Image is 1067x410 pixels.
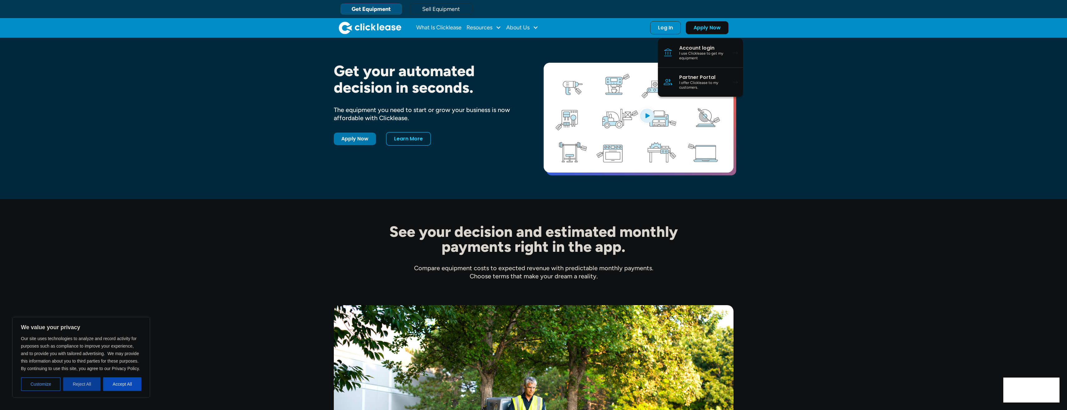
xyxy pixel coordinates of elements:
img: Person icon [663,77,673,87]
div: About Us [506,22,538,34]
img: arrow [733,81,738,84]
div: The equipment you need to start or grow your business is now affordable with Clicklease. [334,106,524,122]
div: We value your privacy [12,317,150,398]
div: I use Clicklease to get my equipment [679,51,726,61]
div: Resources [467,22,501,34]
button: Reject All [63,377,101,391]
a: Partner PortalI offer Clicklease to my customers. [658,68,743,97]
p: We value your privacy [21,324,141,331]
a: What Is Clicklease [416,22,462,34]
div: Log In [658,25,673,31]
h2: See your decision and estimated monthly payments right in the app. [359,224,709,254]
div: Partner Portal [679,74,726,81]
h1: Get your automated decision in seconds. [334,63,524,96]
a: Account loginI use Clicklease to get my equipment [658,38,743,68]
button: Customize [21,377,61,391]
img: Clicklease logo [339,22,401,34]
a: Sell Equipment [410,3,472,15]
a: open lightbox [544,63,734,173]
a: Apply Now [334,133,376,145]
button: Accept All [103,377,141,391]
a: Learn More [386,132,431,146]
span: Our site uses technologies to analyze and record activity for purposes such as compliance to impr... [21,336,140,371]
div: Compare equipment costs to expected revenue with predictable monthly payments. Choose terms that ... [334,264,734,280]
img: Bank icon [663,48,673,58]
img: Blue play button logo on a light blue circular background [639,107,655,124]
div: I offer Clicklease to my customers. [679,81,726,90]
nav: Log In [658,38,743,97]
a: Get Equipment [340,3,403,15]
a: home [339,22,401,34]
a: Apply Now [686,21,729,34]
div: Account login [679,45,726,51]
img: arrow [733,51,738,55]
